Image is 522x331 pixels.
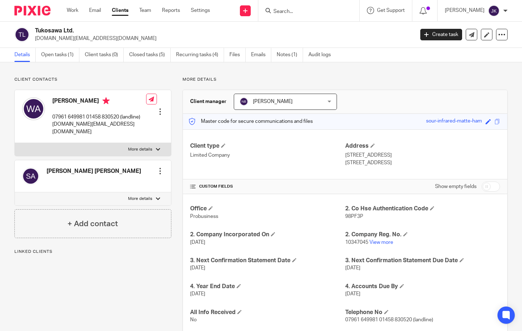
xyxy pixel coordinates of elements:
[345,240,368,245] span: 10347045
[308,48,336,62] a: Audit logs
[112,7,128,14] a: Clients
[85,48,124,62] a: Client tasks (0)
[345,283,500,290] h4: 4. Accounts Due By
[190,205,345,213] h4: Office
[162,7,180,14] a: Reports
[139,7,151,14] a: Team
[14,48,36,62] a: Details
[345,152,500,159] p: [STREET_ADDRESS]
[345,257,500,264] h4: 3. Next Confirmation Statement Due Date
[190,214,218,219] span: Probusiness
[190,291,205,296] span: [DATE]
[345,205,500,213] h4: 2. Co Hse Authentication Code
[14,27,30,42] img: svg%3E
[345,142,500,150] h4: Address
[67,218,118,229] h4: + Add contact
[102,97,110,104] i: Primary
[52,113,146,121] p: 07961 649981 01458 830520 (landline)
[128,147,152,152] p: More details
[183,77,508,82] p: More details
[277,48,303,62] a: Notes (1)
[420,29,462,40] a: Create task
[14,249,171,255] p: Linked clients
[369,240,393,245] a: View more
[240,97,248,106] img: svg%3E
[190,317,197,322] span: No
[188,118,313,125] p: Master code for secure communications and files
[190,283,345,290] h4: 4. Year End Date
[190,257,345,264] h4: 3. Next Confirmation Statement Date
[190,265,205,270] span: [DATE]
[190,231,345,238] h4: 2. Company Incorporated On
[445,7,484,14] p: [PERSON_NAME]
[52,121,146,135] p: [DOMAIN_NAME][EMAIL_ADDRESS][DOMAIN_NAME]
[14,77,171,82] p: Client contacts
[190,142,345,150] h4: Client type
[190,152,345,159] p: Limited Company
[253,99,293,104] span: [PERSON_NAME]
[52,97,146,106] h4: [PERSON_NAME]
[176,48,224,62] a: Recurring tasks (4)
[47,167,141,175] h4: [PERSON_NAME] [PERSON_NAME]
[345,291,360,296] span: [DATE]
[191,7,210,14] a: Settings
[190,98,227,105] h3: Client manager
[345,265,360,270] span: [DATE]
[190,240,205,245] span: [DATE]
[41,48,79,62] a: Open tasks (1)
[273,9,338,15] input: Search
[22,97,45,120] img: svg%3E
[345,309,500,316] h4: Telephone No
[426,117,482,126] div: sour-infrared-matte-ham
[229,48,246,62] a: Files
[251,48,271,62] a: Emails
[89,7,101,14] a: Email
[14,6,51,15] img: Pixie
[35,35,409,42] p: [DOMAIN_NAME][EMAIL_ADDRESS][DOMAIN_NAME]
[128,196,152,202] p: More details
[345,214,363,219] span: 98PF3P
[190,184,345,189] h4: CUSTOM FIELDS
[488,5,500,17] img: svg%3E
[67,7,78,14] a: Work
[345,231,500,238] h4: 2. Company Reg. No.
[435,183,477,190] label: Show empty fields
[345,159,500,166] p: [STREET_ADDRESS]
[129,48,171,62] a: Closed tasks (5)
[35,27,334,35] h2: Tukosawa Ltd.
[345,317,433,322] span: 07961 649981 01458 830520 (landline)
[190,309,345,316] h4: All Info Received
[377,8,405,13] span: Get Support
[22,167,39,185] img: svg%3E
